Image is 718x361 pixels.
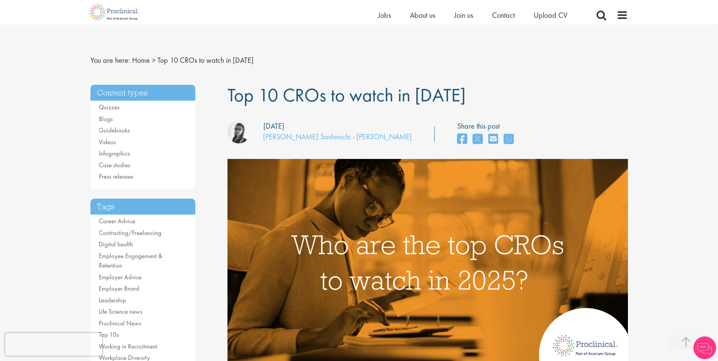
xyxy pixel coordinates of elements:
[227,83,466,107] span: Top 10 CROs to watch in [DATE]
[99,138,116,146] a: Videos
[454,10,473,20] a: Join us
[99,172,133,180] a: Press releases
[90,55,130,65] span: You are here:
[99,284,139,293] a: Employer Brand
[99,296,126,304] a: Leadership
[504,131,514,148] a: share on whats app
[90,199,196,215] h3: Tags
[99,252,162,270] a: Employee Engagement & Retention
[99,319,141,327] a: Proclinical News
[99,229,161,237] a: Contracting/Freelancing
[99,161,130,169] a: Case studies
[90,85,196,101] h3: Content types
[132,55,150,65] a: breadcrumb link
[534,10,567,20] a: Upload CV
[99,115,113,123] a: Blogs
[227,121,250,143] img: Theodora Savlovschi - Wicks
[99,342,157,350] a: Working in Recruitment
[99,149,130,157] a: Infographics
[457,121,517,132] label: Share this post
[263,132,412,142] a: [PERSON_NAME] Savlovschi - [PERSON_NAME]
[457,131,467,148] a: share on facebook
[263,121,284,132] div: [DATE]
[693,336,716,359] img: Chatbot
[410,10,435,20] a: About us
[488,131,498,148] a: share on email
[492,10,515,20] a: Contact
[473,131,483,148] a: share on twitter
[157,55,254,65] span: Top 10 CROs to watch in [DATE]
[152,55,156,65] span: >
[99,273,142,281] a: Employer Advice
[5,333,102,356] iframe: reCAPTCHA
[99,240,133,248] a: Digital health
[99,103,120,111] a: Quizzes
[99,126,130,134] a: Guidebooks
[99,330,119,339] a: Top 10s
[99,307,142,316] a: Life Science news
[99,217,135,225] a: Career Advice
[378,10,391,20] a: Jobs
